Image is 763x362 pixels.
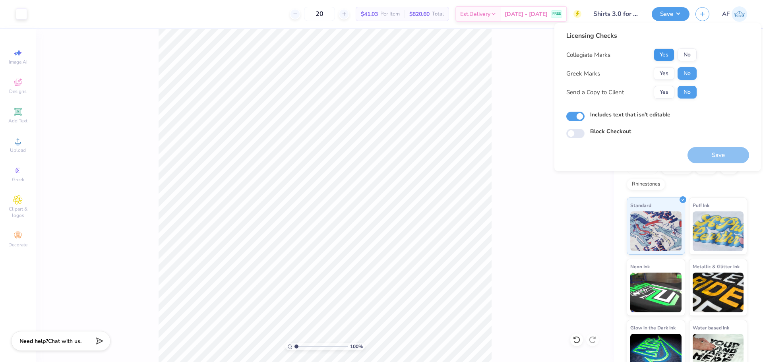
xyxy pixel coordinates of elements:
img: Puff Ink [693,211,744,251]
span: Glow in the Dark Ink [630,323,676,332]
img: Neon Ink [630,273,682,312]
button: No [678,86,697,99]
span: Water based Ink [693,323,729,332]
img: Standard [630,211,682,251]
div: Rhinestones [627,178,665,190]
label: Block Checkout [590,127,631,136]
img: Metallic & Glitter Ink [693,273,744,312]
span: Decorate [8,242,27,248]
span: Greek [12,176,24,183]
span: Chat with us. [48,337,81,345]
span: Add Text [8,118,27,124]
button: Yes [654,67,674,80]
span: $41.03 [361,10,378,18]
span: Upload [10,147,26,153]
span: Puff Ink [693,201,709,209]
button: Yes [654,48,674,61]
button: No [678,67,697,80]
span: Metallic & Glitter Ink [693,262,740,271]
div: Greek Marks [566,69,600,78]
span: $820.60 [409,10,430,18]
span: Total [432,10,444,18]
strong: Need help? [19,337,48,345]
input: Untitled Design [587,6,646,22]
input: – – [304,7,335,21]
span: Designs [9,88,27,95]
button: Save [652,7,689,21]
span: Est. Delivery [460,10,490,18]
span: FREE [552,11,561,17]
span: Image AI [9,59,27,65]
div: Collegiate Marks [566,50,610,60]
button: Yes [654,86,674,99]
label: Includes text that isn't editable [590,110,670,119]
span: AF [722,10,730,19]
span: Standard [630,201,651,209]
div: Licensing Checks [566,31,697,41]
span: [DATE] - [DATE] [505,10,548,18]
span: Per Item [380,10,400,18]
div: Send a Copy to Client [566,88,624,97]
span: 100 % [350,343,363,350]
span: Neon Ink [630,262,650,271]
button: No [678,48,697,61]
a: AF [722,6,747,22]
img: Ana Francesca Bustamante [732,6,747,22]
span: Clipart & logos [4,206,32,219]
